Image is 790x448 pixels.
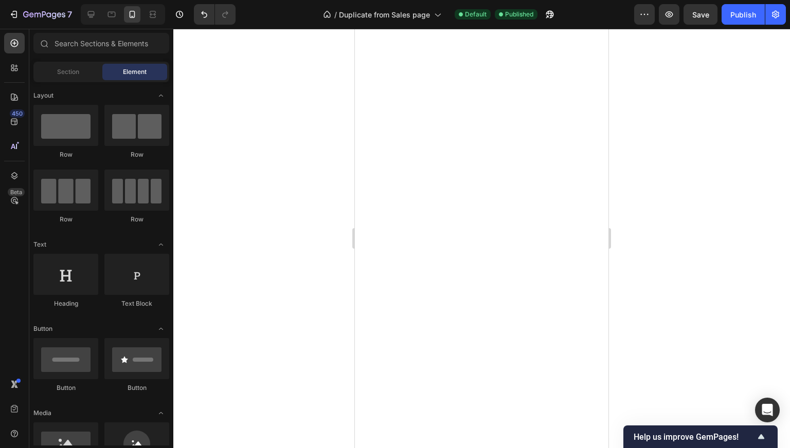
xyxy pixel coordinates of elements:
div: Row [33,150,98,159]
div: Button [33,383,98,393]
span: Section [57,67,79,77]
span: Default [465,10,487,19]
span: Duplicate from Sales page [339,9,430,20]
span: Element [123,67,147,77]
div: Row [104,215,169,224]
span: Button [33,324,52,333]
span: Published [505,10,533,19]
input: Search Sections & Elements [33,33,169,53]
span: Toggle open [153,405,169,421]
span: Text [33,240,46,249]
span: Media [33,408,51,418]
div: Button [104,383,169,393]
span: Help us improve GemPages! [634,432,755,442]
button: 7 [4,4,77,25]
div: 450 [10,109,25,118]
p: 7 [67,8,72,21]
div: Row [104,150,169,159]
div: Heading [33,299,98,308]
div: Text Block [104,299,169,308]
div: Beta [8,188,25,196]
span: Toggle open [153,321,169,337]
div: Publish [730,9,756,20]
button: Publish [722,4,765,25]
span: / [334,9,337,20]
div: Open Intercom Messenger [755,398,780,422]
button: Show survey - Help us improve GemPages! [634,431,767,443]
div: Undo/Redo [194,4,236,25]
span: Save [692,10,709,19]
span: Toggle open [153,236,169,253]
span: Toggle open [153,87,169,104]
button: Save [684,4,717,25]
iframe: Design area [355,29,608,448]
span: Layout [33,91,53,100]
div: Row [33,215,98,224]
